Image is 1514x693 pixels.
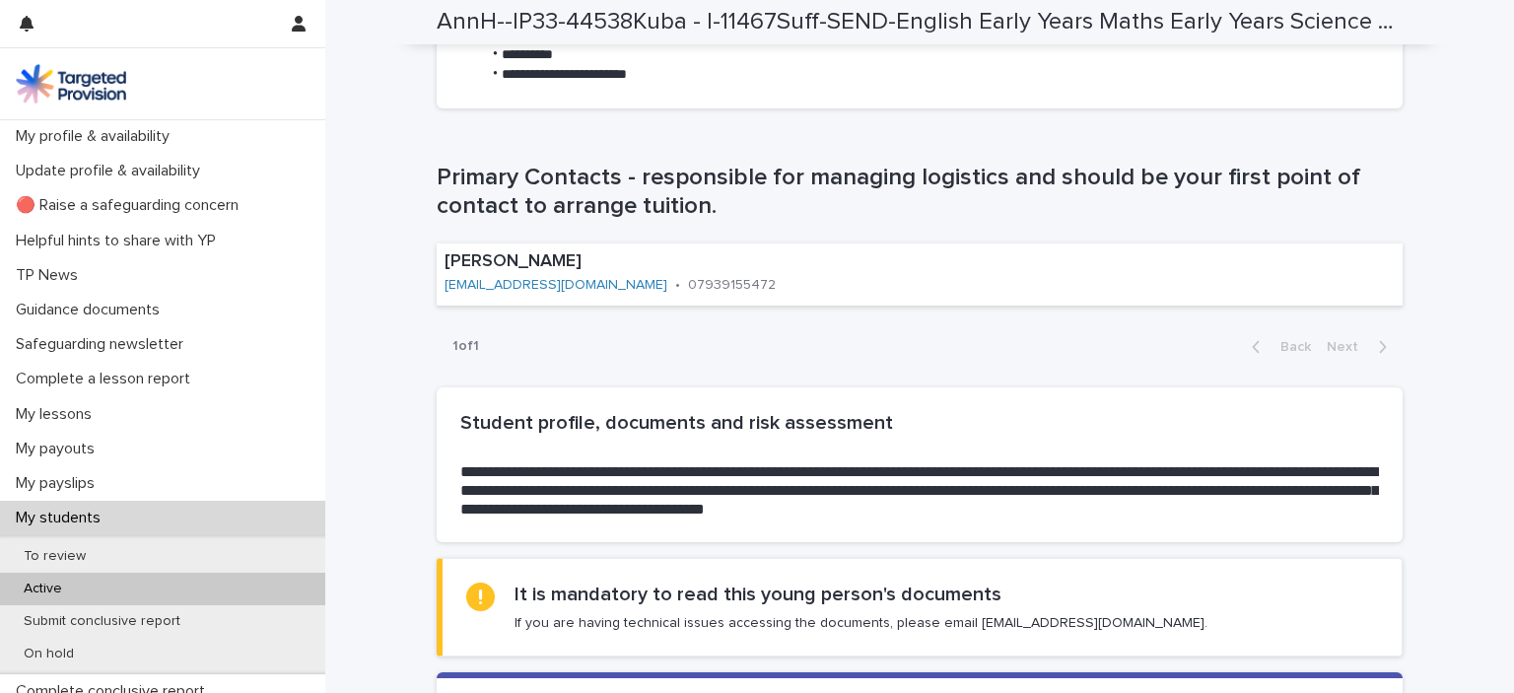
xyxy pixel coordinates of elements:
[8,301,175,319] p: Guidance documents
[437,322,495,371] p: 1 of 1
[515,614,1207,632] p: If you are having technical issues accessing the documents, please email [EMAIL_ADDRESS][DOMAIN_N...
[8,474,110,493] p: My payslips
[437,8,1395,36] h2: AnnH--IP33-44538Kuba - I-11467Suff-SEND-English Early Years Maths Early Years Science Early Years...
[437,243,1403,306] a: [PERSON_NAME][EMAIL_ADDRESS][DOMAIN_NAME]•07939155472
[8,646,90,662] p: On hold
[8,232,232,250] p: Helpful hints to share with YP
[8,581,78,597] p: Active
[8,613,196,630] p: Submit conclusive report
[8,196,254,215] p: 🔴 Raise a safeguarding concern
[8,127,185,146] p: My profile & availability
[1327,340,1370,354] span: Next
[16,64,126,104] img: M5nRWzHhSzIhMunXDL62
[445,278,667,292] a: [EMAIL_ADDRESS][DOMAIN_NAME]
[8,440,110,458] p: My payouts
[675,277,680,294] p: •
[8,548,102,565] p: To review
[445,251,913,273] p: [PERSON_NAME]
[8,266,94,285] p: TP News
[8,509,116,527] p: My students
[688,278,776,292] a: 07939155472
[460,411,1379,435] h2: Student profile, documents and risk assessment
[8,162,216,180] p: Update profile & availability
[1236,338,1319,356] button: Back
[8,335,199,354] p: Safeguarding newsletter
[515,583,1001,606] h2: It is mandatory to read this young person's documents
[8,370,206,388] p: Complete a lesson report
[8,405,107,424] p: My lessons
[1319,338,1403,356] button: Next
[437,164,1403,221] h1: Primary Contacts - responsible for managing logistics and should be your first point of contact t...
[1269,340,1311,354] span: Back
